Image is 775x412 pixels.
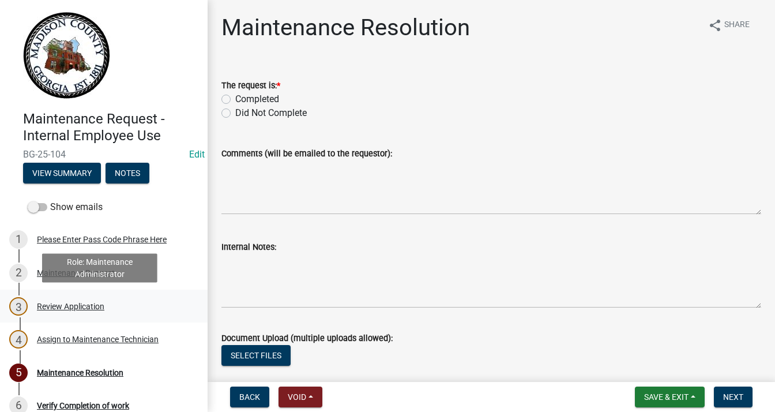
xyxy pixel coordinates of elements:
[235,106,307,120] label: Did Not Complete
[37,369,123,377] div: Maintenance Resolution
[23,169,101,178] wm-modal-confirm: Summary
[37,402,129,410] div: Verify Completion of work
[239,392,260,402] span: Back
[635,387,705,407] button: Save & Exit
[9,330,28,349] div: 4
[23,111,198,144] h4: Maintenance Request - Internal Employee Use
[221,150,392,158] label: Comments (will be emailed to the requestor):
[288,392,306,402] span: Void
[235,92,279,106] label: Completed
[106,169,149,178] wm-modal-confirm: Notes
[189,149,205,160] a: Edit
[28,200,103,214] label: Show emails
[279,387,322,407] button: Void
[221,335,393,343] label: Document Upload (multiple uploads allowed):
[189,149,205,160] wm-modal-confirm: Edit Application Number
[37,302,104,310] div: Review Application
[42,253,157,282] div: Role: Maintenance Administrator
[9,297,28,316] div: 3
[221,14,470,42] h1: Maintenance Resolution
[221,244,276,252] label: Internal Notes:
[23,149,185,160] span: BG-25-104
[37,269,115,277] div: Maintenance Request
[699,14,759,36] button: shareShare
[714,387,753,407] button: Next
[9,264,28,282] div: 2
[221,82,280,90] label: The request is:
[230,387,269,407] button: Back
[37,235,167,244] div: Please Enter Pass Code Phrase Here
[724,18,750,32] span: Share
[23,12,110,99] img: Madison County, Georgia
[37,335,159,343] div: Assign to Maintenance Technician
[9,364,28,382] div: 5
[644,392,689,402] span: Save & Exit
[23,163,101,183] button: View Summary
[221,345,291,366] button: Select files
[106,163,149,183] button: Notes
[723,392,743,402] span: Next
[708,18,722,32] i: share
[9,230,28,249] div: 1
